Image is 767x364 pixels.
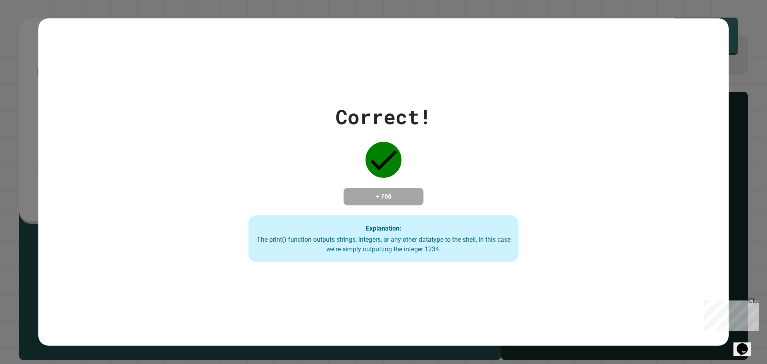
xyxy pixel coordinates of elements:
iframe: chat widget [733,332,759,356]
div: Chat with us now!Close [3,3,55,51]
strong: Explanation: [366,224,401,232]
div: The print() function outputs strings, integers, or any other datatype to the shell, in this case ... [256,235,511,254]
h4: + 766 [352,192,415,201]
div: Correct! [336,102,431,132]
iframe: chat widget [701,297,759,331]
